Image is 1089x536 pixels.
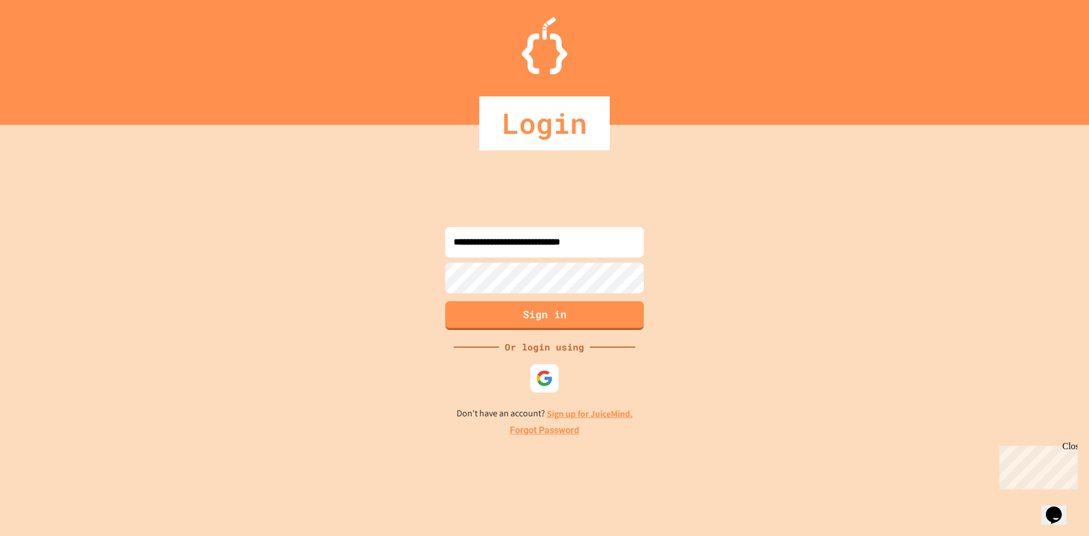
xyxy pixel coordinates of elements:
[536,370,553,387] img: google-icon.svg
[547,408,633,420] a: Sign up for JuiceMind.
[445,301,644,330] button: Sign in
[995,441,1078,489] iframe: chat widget
[522,17,567,74] img: Logo.svg
[457,407,633,421] p: Don't have an account?
[1041,491,1078,525] iframe: chat widget
[499,340,590,354] div: Or login using
[510,424,579,437] a: Forgot Password
[5,5,78,72] div: Chat with us now!Close
[479,96,610,150] div: Login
